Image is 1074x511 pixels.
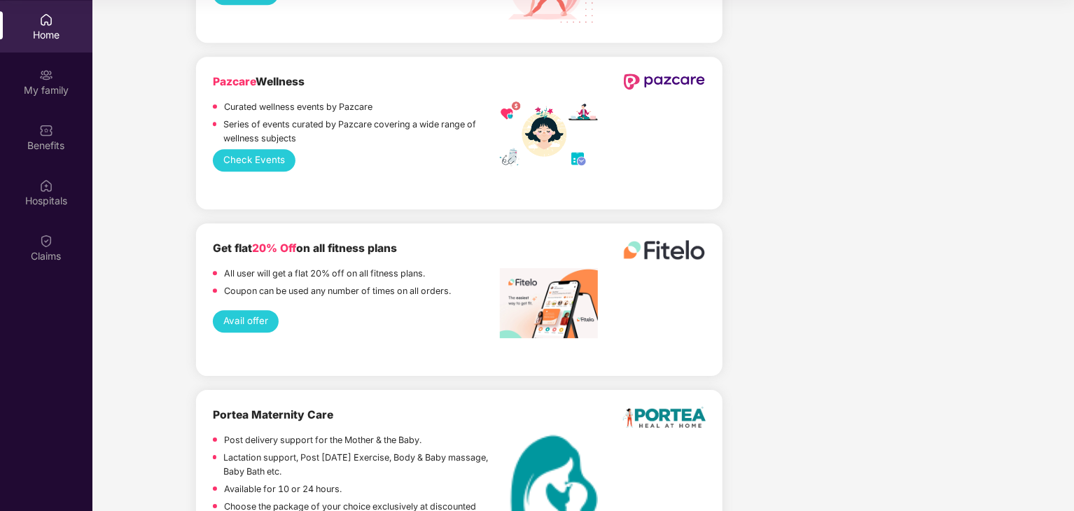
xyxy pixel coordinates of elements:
[213,408,333,421] b: Portea Maternity Care
[252,241,296,255] span: 20% Off
[623,407,705,428] img: logo.png
[39,178,53,192] img: svg+xml;base64,PHN2ZyBpZD0iSG9zcGl0YWxzIiB4bWxucz0iaHR0cDovL3d3dy53My5vcmcvMjAwMC9zdmciIHdpZHRoPS...
[213,75,305,88] b: Wellness
[224,433,421,447] p: Post delivery support for the Mother & the Baby.
[224,482,342,496] p: Available for 10 or 24 hours.
[623,73,705,90] img: newPazcareLogo.svg
[223,451,501,479] p: Lactation support, Post [DATE] Exercise, Body & Baby massage, Baby Bath etc.
[500,101,598,168] img: wellness_mobile.png
[224,100,372,114] p: Curated wellness events by Pazcare
[39,13,53,27] img: svg+xml;base64,PHN2ZyBpZD0iSG9tZSIgeG1sbnM9Imh0dHA6Ly93d3cudzMub3JnLzIwMDAvc3ZnIiB3aWR0aD0iMjAiIG...
[500,268,598,338] img: image%20fitelo.jpeg
[213,149,296,171] button: Check Events
[213,75,256,88] span: Pazcare
[623,240,705,260] img: fitelo%20logo.png
[223,118,501,146] p: Series of events curated by Pazcare covering a wide range of wellness subjects
[224,267,425,281] p: All user will get a flat 20% off on all fitness plans.
[39,123,53,137] img: svg+xml;base64,PHN2ZyBpZD0iQmVuZWZpdHMiIHhtbG5zPSJodHRwOi8vd3d3LnczLm9yZy8yMDAwL3N2ZyIgd2lkdGg9Ij...
[39,68,53,82] img: svg+xml;base64,PHN2ZyB3aWR0aD0iMjAiIGhlaWdodD0iMjAiIHZpZXdCb3g9IjAgMCAyMCAyMCIgZmlsbD0ibm9uZSIgeG...
[224,284,451,298] p: Coupon can be used any number of times on all orders.
[39,234,53,248] img: svg+xml;base64,PHN2ZyBpZD0iQ2xhaW0iIHhtbG5zPSJodHRwOi8vd3d3LnczLm9yZy8yMDAwL3N2ZyIgd2lkdGg9IjIwIi...
[213,310,279,332] button: Avail offer
[213,241,397,255] b: Get flat on all fitness plans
